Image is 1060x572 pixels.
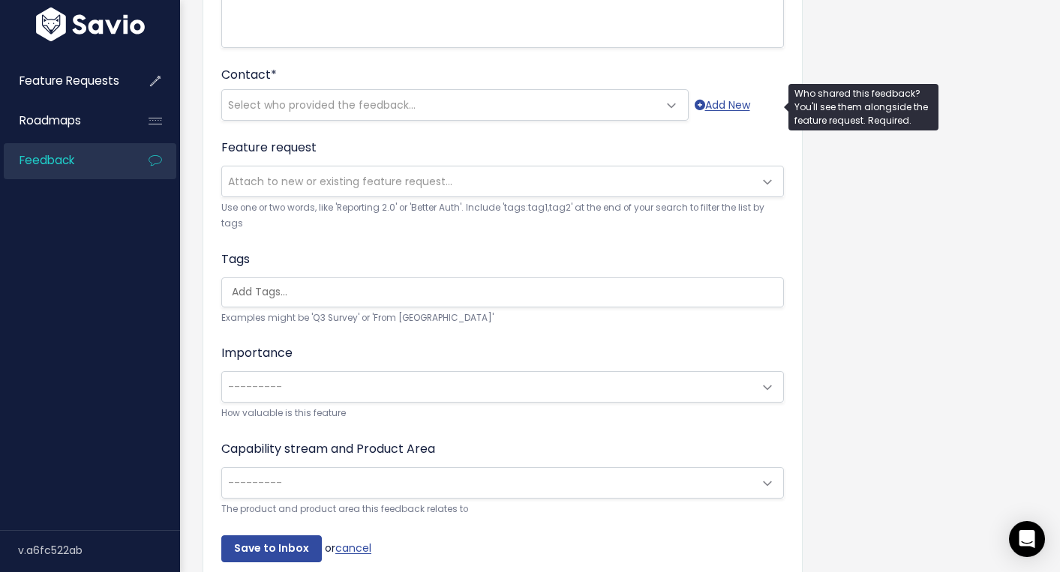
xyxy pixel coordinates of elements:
[221,250,250,268] label: Tags
[4,143,125,178] a: Feedback
[20,73,119,88] span: Feature Requests
[228,97,416,112] span: Select who provided the feedback...
[4,103,125,138] a: Roadmaps
[221,139,317,157] label: Feature request
[4,64,125,98] a: Feature Requests
[221,406,784,421] small: How valuable is this feature
[1009,521,1045,557] div: Open Intercom Messenger
[228,379,282,394] span: ---------
[221,535,322,562] input: Save to Inbox
[18,531,180,570] div: v.a6fc522ab
[20,152,74,168] span: Feedback
[221,66,277,84] label: Contact
[788,84,938,130] div: Who shared this feedback? You'll see them alongside the feature request. Required.
[226,284,787,300] input: Add Tags...
[228,475,282,490] span: ---------
[221,344,293,362] label: Importance
[221,310,784,326] small: Examples might be 'Q3 Survey' or 'From [GEOGRAPHIC_DATA]'
[32,7,149,41] img: logo-white.9d6f32f41409.svg
[221,440,435,458] label: Capability stream and Product Area
[221,200,784,232] small: Use one or two words, like 'Reporting 2.0' or 'Better Auth'. Include 'tags:tag1,tag2' at the end ...
[335,541,371,556] a: cancel
[228,174,452,189] span: Attach to new or existing feature request...
[221,502,784,517] small: The product and product area this feedback relates to
[20,112,81,128] span: Roadmaps
[695,96,750,115] a: Add New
